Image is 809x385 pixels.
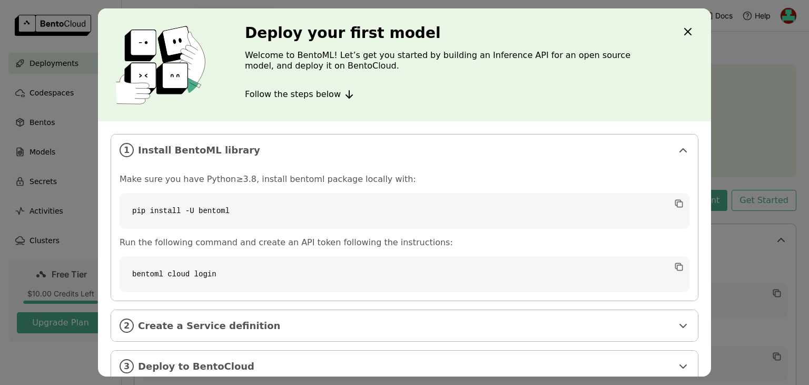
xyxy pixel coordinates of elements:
div: 1Install BentoML library [111,134,698,166]
span: Install BentoML library [138,145,673,156]
div: dialog [98,8,711,377]
img: cover onboarding [106,25,220,104]
p: Welcome to BentoML! Let’s get you started by building an Inference API for an open source model, ... [245,50,661,71]
div: 3Deploy to BentoCloud [111,351,698,382]
span: Create a Service definition [138,320,673,332]
i: 3 [120,359,134,373]
i: 2 [120,319,134,333]
div: Close [682,25,694,40]
h3: Deploy your first model [245,25,661,42]
p: Make sure you have Python≥3.8, install bentoml package locally with: [120,174,689,185]
span: Follow the steps below [245,89,341,100]
code: pip install -U bentoml [120,193,689,229]
div: 2Create a Service definition [111,310,698,341]
span: Deploy to BentoCloud [138,361,673,372]
i: 1 [120,143,134,157]
p: Run the following command and create an API token following the instructions: [120,237,689,248]
code: bentoml cloud login [120,256,689,292]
